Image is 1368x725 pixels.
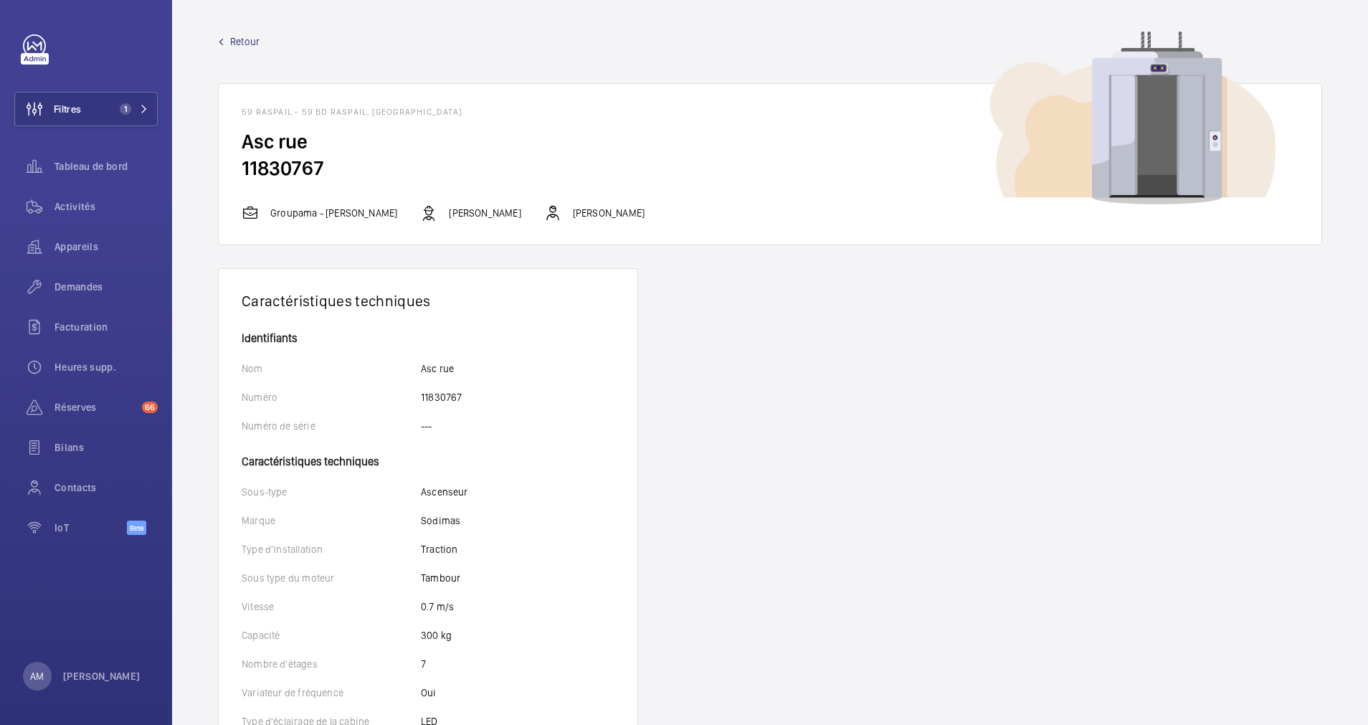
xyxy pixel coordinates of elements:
h4: Caractéristiques techniques [242,447,614,468]
p: Type d'installation [242,542,421,556]
p: --- [421,419,432,433]
span: Tableau de bord [54,159,158,174]
span: 66 [142,402,158,413]
p: Sodimas [421,513,460,528]
p: [PERSON_NAME] [63,669,141,683]
span: Appareils [54,240,158,254]
p: Numéro [242,390,421,404]
p: Nombre d'étages [242,657,421,671]
button: Filtres1 [14,92,158,126]
p: Ascenseur [421,485,468,499]
h2: Asc rue [242,128,1298,155]
span: Réserves [54,400,136,414]
p: Sous-type [242,485,421,499]
img: device image [990,32,1276,205]
h4: Identifiants [242,333,614,344]
p: Tambour [421,571,460,585]
p: 11830767 [421,390,462,404]
span: Contacts [54,480,158,495]
p: Numéro de série [242,419,421,433]
p: [PERSON_NAME] [573,206,645,220]
span: Facturation [54,320,158,334]
p: 7 [421,657,426,671]
h1: Caractéristiques techniques [242,292,614,310]
span: Retour [230,34,260,49]
span: Heures supp. [54,360,158,374]
span: IoT [54,521,127,535]
p: Sous type du moteur [242,571,421,585]
span: Demandes [54,280,158,294]
h1: 59 Raspail - 59 Bd Raspail, [GEOGRAPHIC_DATA] [242,107,1298,117]
p: 0.7 m/s [421,600,454,614]
p: Traction [421,542,457,556]
span: Filtres [54,102,81,116]
p: Nom [242,361,421,376]
p: Capacité [242,628,421,643]
p: Vitesse [242,600,421,614]
p: Oui [421,686,437,700]
p: 300 kg [421,628,452,643]
span: Bilans [54,440,158,455]
p: AM [30,669,44,683]
span: 1 [120,103,131,115]
p: Asc rue [421,361,454,376]
h2: 11830767 [242,155,1298,181]
p: Variateur de fréquence [242,686,421,700]
span: Beta [127,521,146,535]
p: Groupama - [PERSON_NAME] [270,206,397,220]
span: Activités [54,199,158,214]
p: Marque [242,513,421,528]
p: [PERSON_NAME] [449,206,521,220]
